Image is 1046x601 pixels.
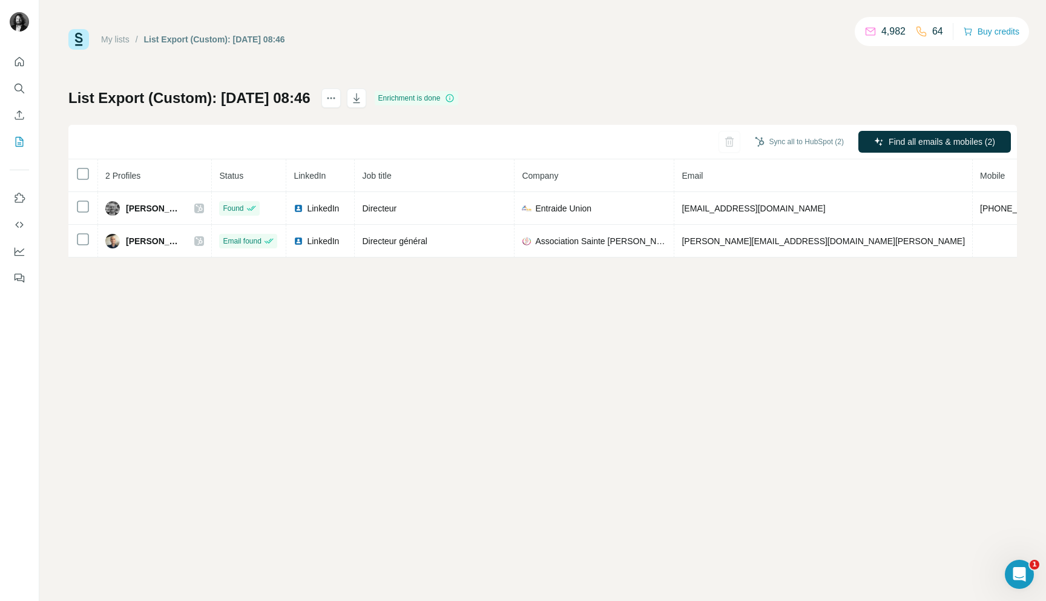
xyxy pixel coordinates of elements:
[10,78,29,99] button: Search
[136,33,138,45] li: /
[682,236,965,246] span: [PERSON_NAME][EMAIL_ADDRESS][DOMAIN_NAME][PERSON_NAME]
[307,202,339,214] span: LinkedIn
[307,235,339,247] span: LinkedIn
[889,136,995,148] span: Find all emails & mobiles (2)
[105,171,140,181] span: 2 Profiles
[1005,560,1034,589] iframe: Intercom live chat
[219,171,243,181] span: Status
[10,187,29,209] button: Use Surfe on LinkedIn
[10,12,29,32] img: Avatar
[10,241,29,262] button: Dashboard
[1030,560,1039,569] span: 1
[126,235,182,247] span: [PERSON_NAME]
[858,131,1011,153] button: Find all emails & mobiles (2)
[682,171,703,181] span: Email
[144,33,285,45] div: List Export (Custom): [DATE] 08:46
[10,267,29,289] button: Feedback
[746,133,852,151] button: Sync all to HubSpot (2)
[10,214,29,236] button: Use Surfe API
[375,91,459,105] div: Enrichment is done
[126,202,182,214] span: [PERSON_NAME]
[881,24,906,39] p: 4,982
[362,204,396,213] span: Directeur
[68,88,311,108] h1: List Export (Custom): [DATE] 08:46
[362,236,427,246] span: Directeur général
[294,204,303,213] img: LinkedIn logo
[522,204,531,213] img: company-logo
[105,234,120,248] img: Avatar
[535,235,666,247] span: Association Sainte [PERSON_NAME]
[522,236,531,246] img: company-logo
[223,203,243,214] span: Found
[294,236,303,246] img: LinkedIn logo
[223,236,261,247] span: Email found
[10,104,29,126] button: Enrich CSV
[522,171,558,181] span: Company
[963,23,1019,40] button: Buy credits
[105,201,120,216] img: Avatar
[321,88,341,108] button: actions
[10,51,29,73] button: Quick start
[68,29,89,50] img: Surfe Logo
[932,24,943,39] p: 64
[101,35,130,44] a: My lists
[980,171,1005,181] span: Mobile
[10,131,29,153] button: My lists
[294,171,326,181] span: LinkedIn
[362,171,391,181] span: Job title
[535,202,591,214] span: Entraide Union
[682,204,825,213] span: [EMAIL_ADDRESS][DOMAIN_NAME]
